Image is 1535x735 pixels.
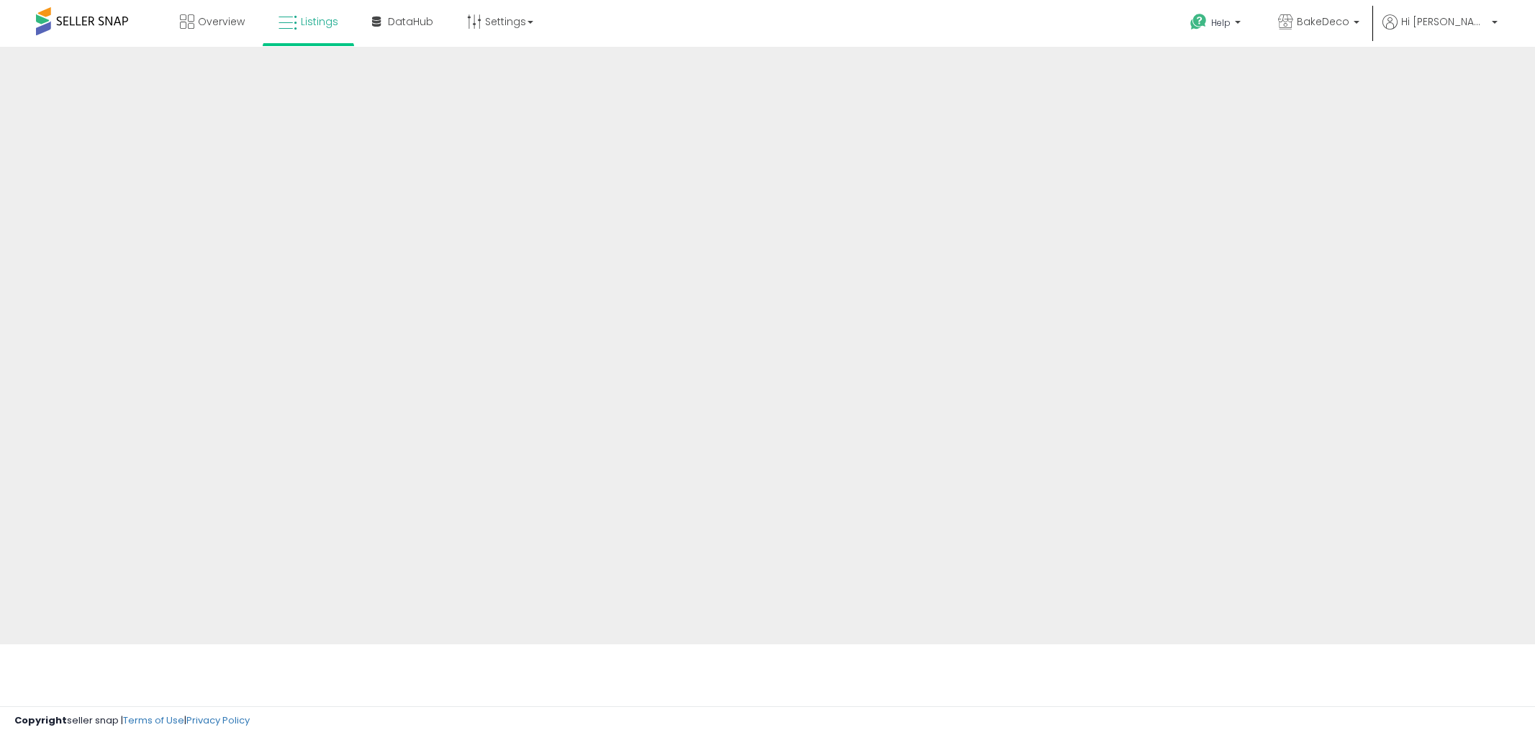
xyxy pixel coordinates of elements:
[1190,13,1208,31] i: Get Help
[198,14,245,29] span: Overview
[1297,14,1349,29] span: BakeDeco
[1179,2,1255,47] a: Help
[301,14,338,29] span: Listings
[388,14,433,29] span: DataHub
[1211,17,1231,29] span: Help
[1382,14,1498,47] a: Hi [PERSON_NAME]
[1401,14,1488,29] span: Hi [PERSON_NAME]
